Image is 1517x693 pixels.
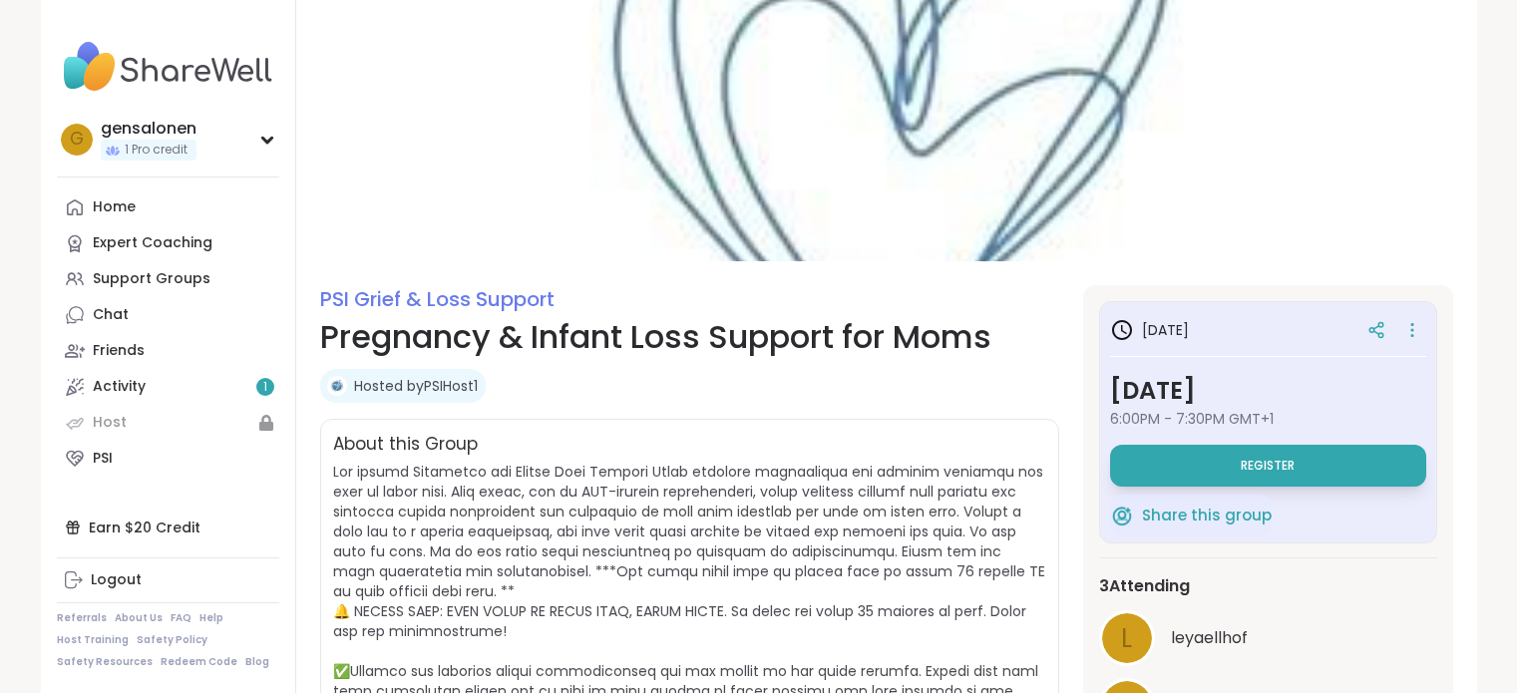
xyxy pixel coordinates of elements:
a: Activity1 [57,369,279,405]
button: Share this group [1110,495,1272,536]
a: Expert Coaching [57,225,279,261]
h2: About this Group [333,432,478,458]
span: 1 Pro credit [125,142,188,159]
div: PSI [93,449,113,469]
span: g [70,127,84,153]
img: ShareWell Logomark [1110,504,1134,527]
a: Blog [245,655,269,669]
img: ShareWell Nav Logo [57,32,279,102]
a: Support Groups [57,261,279,297]
div: Home [93,197,136,217]
img: PSIHost1 [327,376,347,396]
button: Register [1110,445,1426,487]
span: 1 [263,379,267,396]
a: Home [57,189,279,225]
a: Logout [57,562,279,598]
div: Support Groups [93,269,210,289]
a: Safety Resources [57,655,153,669]
a: Safety Policy [137,633,207,647]
a: Friends [57,333,279,369]
span: 3 Attending [1099,574,1190,598]
a: FAQ [171,611,191,625]
div: Logout [91,570,142,590]
a: lleyaellhof [1099,610,1437,666]
span: 6:00PM - 7:30PM GMT+1 [1110,409,1426,429]
div: Friends [93,341,145,361]
div: Host [93,413,127,433]
span: Share this group [1142,505,1272,527]
a: Redeem Code [161,655,237,669]
a: Hosted byPSIHost1 [354,376,478,396]
a: PSI Grief & Loss Support [320,285,555,313]
span: Register [1241,458,1295,474]
a: PSI [57,441,279,477]
div: Earn $20 Credit [57,510,279,545]
a: Host Training [57,633,129,647]
span: l [1121,619,1132,658]
a: Host [57,405,279,441]
h3: [DATE] [1110,318,1189,342]
div: Expert Coaching [93,233,212,253]
span: leyaellhof [1171,626,1248,650]
div: Activity [93,377,146,397]
a: Chat [57,297,279,333]
h1: Pregnancy & Infant Loss Support for Moms [320,313,1059,361]
div: gensalonen [101,118,196,140]
a: Help [199,611,223,625]
div: Chat [93,305,129,325]
h3: [DATE] [1110,373,1426,409]
a: About Us [115,611,163,625]
a: Referrals [57,611,107,625]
